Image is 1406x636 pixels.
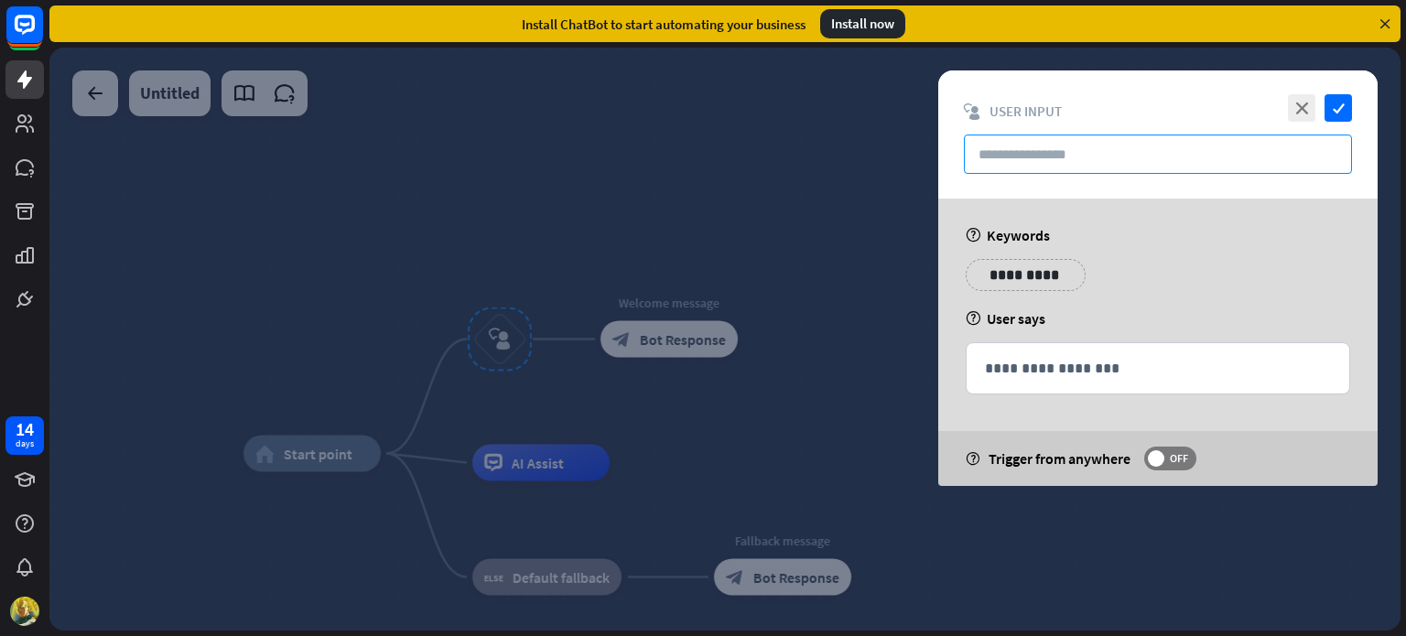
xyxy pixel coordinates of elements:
[16,421,34,437] div: 14
[966,226,1350,244] div: Keywords
[5,416,44,455] a: 14 days
[1325,94,1352,122] i: check
[15,7,70,62] button: Open LiveChat chat widget
[966,311,981,326] i: help
[989,449,1130,468] span: Trigger from anywhere
[966,309,1350,328] div: User says
[820,9,905,38] div: Install now
[964,103,980,120] i: block_user_input
[522,16,806,33] div: Install ChatBot to start automating your business
[16,437,34,450] div: days
[990,102,1062,120] span: User Input
[966,452,979,466] i: help
[966,228,981,243] i: help
[1164,451,1193,466] span: OFF
[1288,94,1315,122] i: close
